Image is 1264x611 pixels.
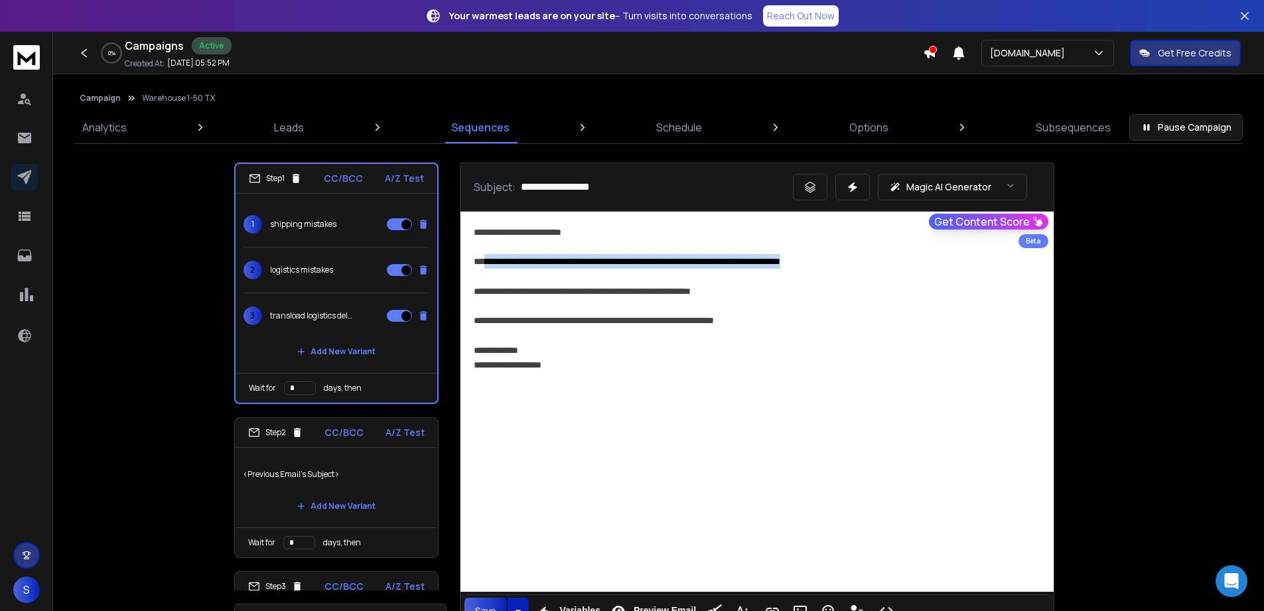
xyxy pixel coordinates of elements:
p: Schedule [656,119,702,135]
span: 1 [244,215,262,234]
p: Magic AI Generator [906,180,991,194]
p: Reach Out Now [767,9,835,23]
a: Subsequences [1028,111,1119,143]
li: Step1CC/BCCA/Z Test1shipping mistakes2logistics mistakes3transload logistics delaysAdd New Varian... [234,163,439,404]
li: Step2CC/BCCA/Z Test<Previous Email's Subject>Add New VariantWait fordays, then [234,417,439,558]
p: A/Z Test [385,172,424,185]
p: Analytics [82,119,127,135]
p: Subject: [474,179,516,195]
strong: Your warmest leads are on your site [449,9,615,22]
div: Beta [1018,234,1048,248]
p: shipping mistakes [270,219,336,230]
button: Get Free Credits [1130,40,1241,66]
div: Step 2 [248,427,303,439]
span: 2 [244,261,262,279]
p: A/Z Test [386,580,425,593]
p: Warehouse 1-50 TX [142,93,215,103]
div: Step 1 [249,172,302,184]
p: Leads [274,119,304,135]
a: Reach Out Now [763,5,839,27]
a: Sequences [443,111,518,143]
p: Wait for [249,383,276,393]
p: days, then [324,383,362,393]
p: Get Free Credits [1158,46,1231,60]
div: Open Intercom Messenger [1216,565,1247,597]
a: Options [841,111,896,143]
p: transload logistics delays [270,310,355,321]
p: A/Z Test [386,426,425,439]
p: logistics mistakes [270,265,333,275]
p: <Previous Email's Subject> [243,456,430,493]
button: Add New Variant [287,493,386,519]
button: Campaign [80,93,121,103]
p: CC/BCC [324,580,364,593]
p: Created At: [125,58,165,69]
button: S [13,577,40,603]
p: CC/BCC [324,172,363,185]
button: Add New Variant [287,338,386,365]
button: Pause Campaign [1129,114,1243,141]
p: Sequences [451,119,510,135]
button: Get Content Score [929,214,1048,230]
a: Analytics [74,111,135,143]
a: Leads [266,111,312,143]
p: – Turn visits into conversations [449,9,752,23]
p: [DOMAIN_NAME] [990,46,1070,60]
p: Subsequences [1036,119,1111,135]
p: 0 % [108,49,115,57]
a: Schedule [648,111,710,143]
p: Options [849,119,888,135]
button: Magic AI Generator [878,174,1027,200]
p: [DATE] 05:52 PM [167,58,230,68]
span: 3 [244,306,262,325]
div: Active [192,37,232,54]
p: CC/BCC [324,426,364,439]
p: Wait for [248,537,275,548]
h1: Campaigns [125,38,184,54]
p: days, then [323,537,361,548]
div: Step 3 [248,580,303,592]
img: logo [13,45,40,70]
